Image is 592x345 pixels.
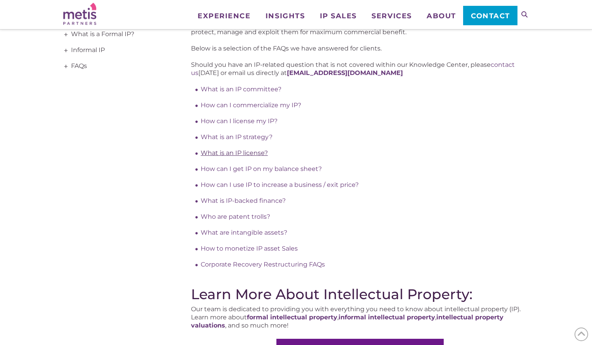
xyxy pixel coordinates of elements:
span: IP Sales [320,12,357,19]
a: How can I get IP on my balance sheet? [201,165,322,172]
h2: Learn More About Intellectual Property: [191,286,529,302]
span: + [62,59,70,74]
a: What is an IP license? [201,149,268,157]
a: Who are patent trolls? [201,213,270,220]
p: Below is a selection of the FAQs we have answered for clients. [191,44,529,52]
a: Contact [463,6,517,25]
a: [EMAIL_ADDRESS][DOMAIN_NAME] [287,69,403,77]
a: What is IP-backed finance? [201,197,286,204]
a: How to monetize IP asset Sales [201,245,298,252]
a: FAQs [63,58,168,74]
img: Metis Partners [63,3,96,25]
a: How can I commercialize my IP? [201,101,301,109]
span: Services [372,12,411,19]
a: What is a Formal IP? [63,26,168,42]
span: Contact [471,12,510,19]
span: + [62,43,70,58]
a: intellectual property valuations [191,314,503,329]
a: How can I license my IP? [201,117,278,125]
a: What is an IP strategy? [201,133,273,141]
a: informal intellectual property [339,314,435,321]
p: Should you have an IP-related question that is not covered within our Knowledge Center, please [D... [191,61,529,77]
span: Experience [198,12,250,19]
a: contact us [191,61,515,77]
a: What are intangible assets? [201,229,287,236]
span: + [62,27,70,42]
a: Informal IP [63,42,168,58]
span: Insights [266,12,305,19]
a: How can I use IP to increase a business / exit price? [201,181,359,188]
span: About [427,12,456,19]
span: Back to Top [575,328,588,341]
a: Corporate Recovery Restructuring FAQs [201,261,325,268]
a: formal intellectual property [247,314,337,321]
a: What is an IP committee? [201,85,281,93]
p: Our team is dedicated to providing you with everything you need to know about intellectual proper... [191,305,529,329]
